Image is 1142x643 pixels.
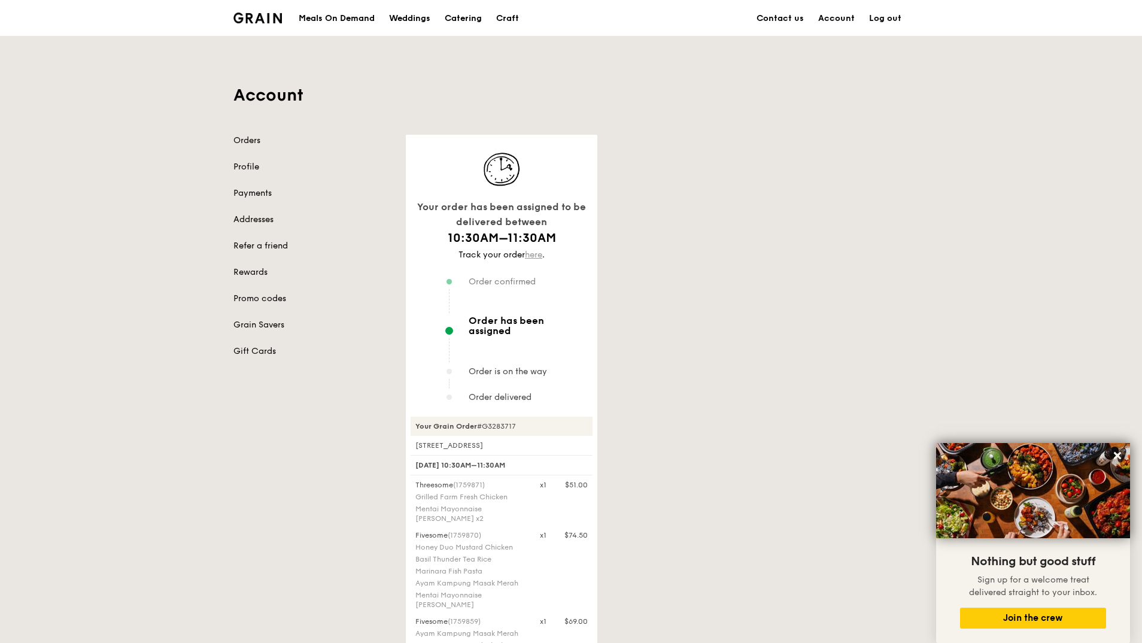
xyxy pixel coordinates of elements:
div: Ayam Kampung Masak Merah [415,629,526,638]
a: Catering [438,1,489,37]
div: Fivesome [415,617,526,626]
a: here [525,250,542,260]
span: Order is on the way [469,366,547,377]
div: Your order has been assigned to be delivered between [411,199,593,230]
strong: Your Grain Order [415,422,477,430]
img: Grain [233,13,282,23]
a: Grain Savers [233,319,391,331]
span: Nothing but good stuff [971,554,1095,569]
button: Close [1108,446,1127,465]
div: Track your order . [411,249,593,261]
a: Gift Cards [233,345,391,357]
div: x1 [540,530,546,540]
a: Account [811,1,862,37]
a: Profile [233,161,391,173]
h1: 10:30AM–11:30AM [411,230,593,247]
span: Order confirmed [469,277,536,287]
a: Addresses [233,214,391,226]
div: Weddings [389,1,430,37]
div: $69.00 [564,617,588,626]
div: Fivesome [415,530,526,540]
a: Weddings [382,1,438,37]
a: Craft [489,1,526,37]
a: Contact us [749,1,811,37]
div: x1 [540,617,546,626]
div: Mentai Mayonnaise [PERSON_NAME] x2 [415,504,526,523]
a: Promo codes [233,293,391,305]
span: Order delivered [469,392,531,402]
div: Grilled Farm Fresh Chicken [415,492,526,502]
div: $74.50 [564,530,588,540]
div: Mentai Mayonnaise [PERSON_NAME] [415,590,526,609]
div: Catering [445,1,482,37]
img: DSC07876-Edit02-Large.jpeg [936,443,1130,538]
a: Orders [233,135,391,147]
a: Rewards [233,266,391,278]
h1: Account [233,84,909,106]
button: Join the crew [960,608,1106,629]
div: $51.00 [565,480,588,490]
div: Craft [496,1,519,37]
div: #G3283717 [411,417,593,436]
div: Marinara Fish Pasta [415,566,526,576]
a: Log out [862,1,909,37]
a: Payments [233,187,391,199]
div: x1 [540,480,546,490]
div: Meals On Demand [299,1,375,37]
div: [DATE] 10:30AM–11:30AM [411,455,593,475]
span: (1759859) [448,617,481,626]
a: Refer a friend [233,240,391,252]
span: Order has been assigned [469,316,588,336]
span: (1759871) [453,481,485,489]
div: Threesome [415,480,526,490]
div: Honey Duo Mustard Chicken [415,542,526,552]
div: Ayam Kampung Masak Merah [415,578,526,588]
div: Basil Thunder Tea Rice [415,554,526,564]
div: [STREET_ADDRESS] [411,441,593,450]
img: icon-track-normal@2x.d40d1303.png [472,149,531,190]
span: Sign up for a welcome treat delivered straight to your inbox. [969,575,1097,597]
span: (1759870) [448,531,481,539]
